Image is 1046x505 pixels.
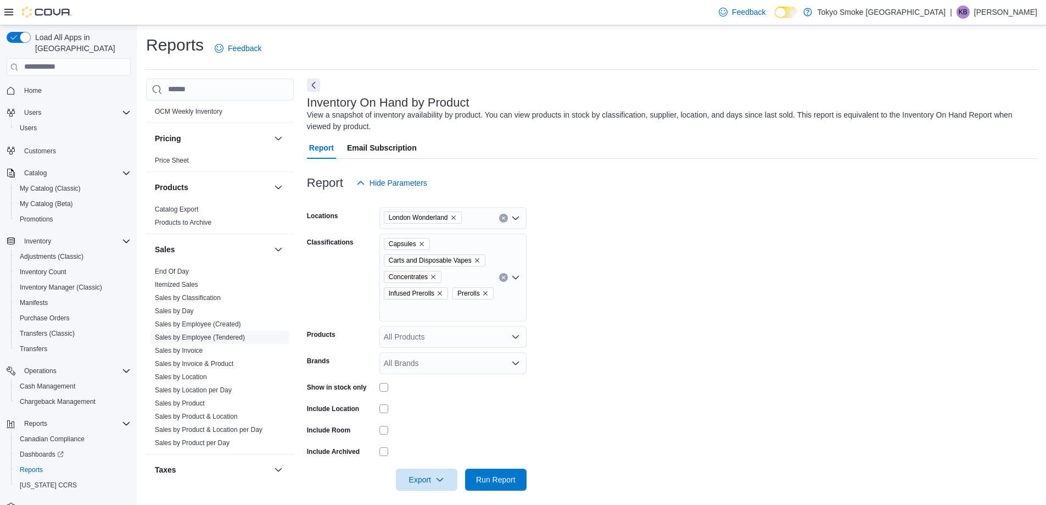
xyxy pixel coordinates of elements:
[155,359,233,368] span: Sales by Invoice & Product
[389,288,434,299] span: Infused Prerolls
[155,373,207,381] span: Sales by Location
[155,386,232,394] a: Sales by Location per Day
[20,465,43,474] span: Reports
[15,213,131,226] span: Promotions
[347,137,417,159] span: Email Subscription
[307,447,360,456] label: Include Archived
[11,212,135,227] button: Promotions
[714,1,770,23] a: Feedback
[418,241,425,247] button: Remove Capsules from selection in this group
[389,238,416,249] span: Capsules
[20,167,51,180] button: Catalog
[499,273,508,282] button: Clear input
[155,334,245,341] a: Sales by Employee (Tendered)
[155,133,270,144] button: Pricing
[956,5,970,19] div: Kathleen Bunt
[15,395,131,408] span: Chargeback Management
[20,235,55,248] button: Inventory
[155,425,262,434] span: Sales by Product & Location per Day
[20,417,131,430] span: Reports
[272,181,285,194] button: Products
[511,359,520,368] button: Open list of options
[228,43,261,54] span: Feedback
[15,312,131,325] span: Purchase Orders
[155,347,203,354] a: Sales by Invoice
[307,404,359,413] label: Include Location
[155,267,189,276] span: End Of Day
[24,108,41,117] span: Users
[20,345,47,353] span: Transfers
[155,373,207,381] a: Sales by Location
[24,367,57,375] span: Operations
[155,205,198,214] span: Catalog Export
[307,357,329,365] label: Brands
[20,364,61,378] button: Operations
[20,235,131,248] span: Inventory
[155,307,194,315] span: Sales by Day
[384,212,462,224] span: London Wonderland
[11,326,135,341] button: Transfers (Classic)
[15,312,74,325] a: Purchase Orders
[155,464,176,475] h3: Taxes
[307,176,343,190] h3: Report
[482,290,489,297] button: Remove Prerolls from selection in this group
[155,107,222,116] span: OCM Weekly Inventory
[11,249,135,264] button: Adjustments (Classic)
[457,288,480,299] span: Prerolls
[20,298,48,307] span: Manifests
[2,416,135,431] button: Reports
[155,346,203,355] span: Sales by Invoice
[11,394,135,409] button: Chargeback Management
[15,463,131,476] span: Reports
[11,478,135,493] button: [US_STATE] CCRS
[155,218,211,227] span: Products to Archive
[155,360,233,368] a: Sales by Invoice & Product
[272,132,285,145] button: Pricing
[11,310,135,326] button: Purchase Orders
[474,257,480,264] button: Remove Carts and Disposable Vapes from selection in this group
[11,431,135,447] button: Canadian Compliance
[15,342,131,356] span: Transfers
[15,265,71,279] a: Inventory Count
[20,143,131,157] span: Customers
[15,197,131,210] span: My Catalog (Beta)
[950,5,952,19] p: |
[2,363,135,379] button: Operations
[155,244,175,255] h3: Sales
[15,448,68,461] a: Dashboards
[155,219,211,226] a: Products to Archive
[307,79,320,92] button: Next
[155,412,238,421] span: Sales by Product & Location
[20,84,46,97] a: Home
[155,182,270,193] button: Products
[155,439,230,447] span: Sales by Product per Day
[2,105,135,120] button: Users
[511,273,520,282] button: Open list of options
[146,105,294,123] div: OCM
[24,86,42,95] span: Home
[155,294,221,302] a: Sales by Classification
[309,137,334,159] span: Report
[775,7,798,18] input: Dark Mode
[24,419,47,428] span: Reports
[15,448,131,461] span: Dashboards
[15,327,79,340] a: Transfers (Classic)
[11,447,135,462] a: Dashboards
[974,5,1037,19] p: [PERSON_NAME]
[20,283,102,292] span: Inventory Manager (Classic)
[146,154,294,171] div: Pricing
[155,156,189,165] span: Price Sheet
[389,271,428,282] span: Concentrates
[15,342,52,356] a: Transfers
[15,250,88,263] a: Adjustments (Classic)
[20,397,96,406] span: Chargeback Management
[384,287,448,299] span: Infused Prerolls
[732,7,765,18] span: Feedback
[11,181,135,196] button: My Catalog (Classic)
[389,255,472,266] span: Carts and Disposable Vapes
[22,7,71,18] img: Cova
[15,250,131,263] span: Adjustments (Classic)
[465,469,527,491] button: Run Report
[20,106,46,119] button: Users
[15,395,100,408] a: Chargeback Management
